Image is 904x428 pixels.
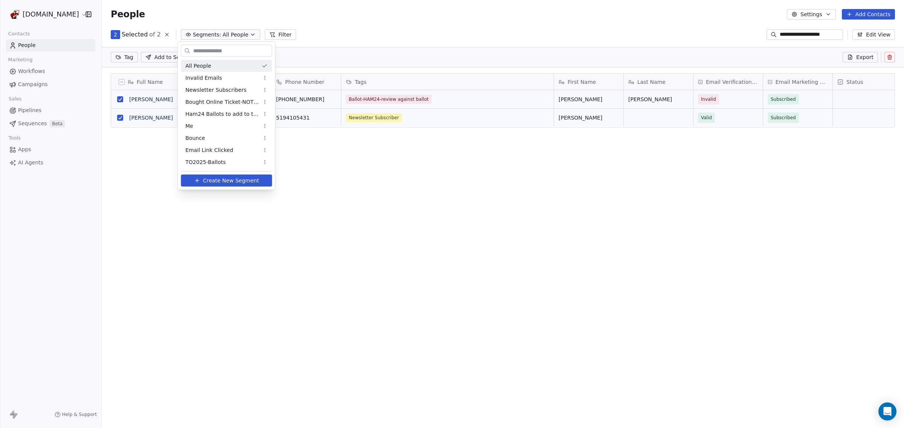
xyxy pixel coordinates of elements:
[185,158,226,166] span: TO2025-Ballots
[185,74,222,82] span: Invalid Emails
[185,146,233,154] span: Email Link Clicked
[185,86,246,94] span: Newsletter Subscribers
[181,175,272,187] button: Create New Segment
[185,62,211,70] span: All People
[181,60,272,168] div: Suggestions
[203,177,259,185] span: Create New Segment
[185,98,259,106] span: Bought Online Ticket-NOT on mailing list
[185,122,193,130] span: Me
[185,110,259,118] span: Ham24 Ballots to add to the Newsletter - Verify emails
[185,134,205,142] span: Bounce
